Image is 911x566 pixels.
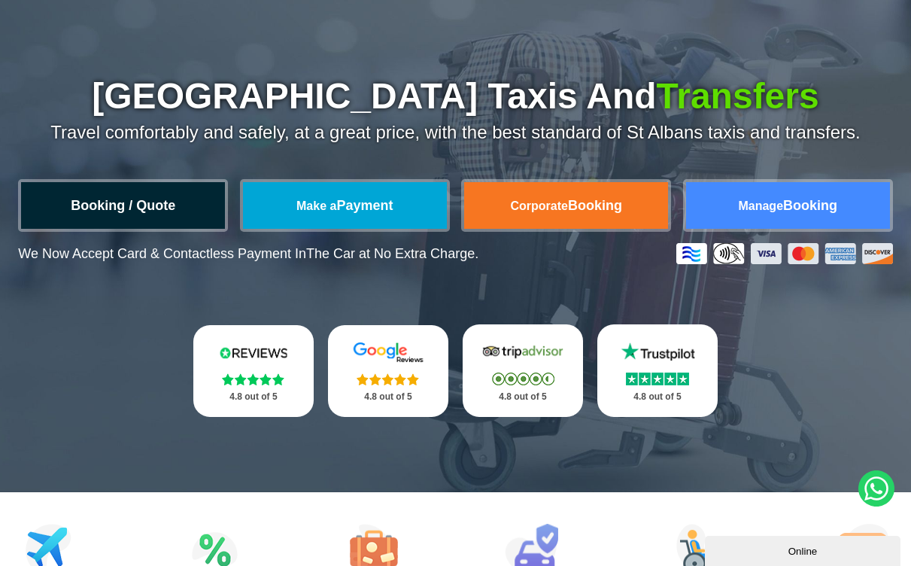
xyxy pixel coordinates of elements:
[357,373,419,385] img: Stars
[492,373,554,385] img: Stars
[479,388,566,406] p: 4.8 out of 5
[345,388,432,406] p: 4.8 out of 5
[296,199,336,212] span: Make a
[705,533,903,566] iframe: chat widget
[18,78,893,114] h1: [GEOGRAPHIC_DATA] Taxis And
[210,342,297,364] img: Reviews.io
[306,246,478,261] span: The Car at No Extra Charge.
[222,373,284,385] img: Stars
[464,182,668,229] a: CorporateBooking
[738,199,783,212] span: Manage
[193,325,314,417] a: Reviews.io Stars 4.8 out of 5
[479,341,566,363] img: Tripadvisor
[21,182,225,229] a: Booking / Quote
[657,76,819,116] span: Transfers
[676,243,893,264] img: Credit And Debit Cards
[243,182,447,229] a: Make aPayment
[18,122,893,143] p: Travel comfortably and safely, at a great price, with the best standard of St Albans taxis and tr...
[626,373,689,385] img: Stars
[614,388,701,406] p: 4.8 out of 5
[686,182,890,229] a: ManageBooking
[210,388,297,406] p: 4.8 out of 5
[18,246,478,262] p: We Now Accept Card & Contactless Payment In
[614,341,701,363] img: Trustpilot
[328,325,448,417] a: Google Stars 4.8 out of 5
[511,199,568,212] span: Corporate
[597,324,718,417] a: Trustpilot Stars 4.8 out of 5
[345,342,432,364] img: Google
[463,324,583,417] a: Tripadvisor Stars 4.8 out of 5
